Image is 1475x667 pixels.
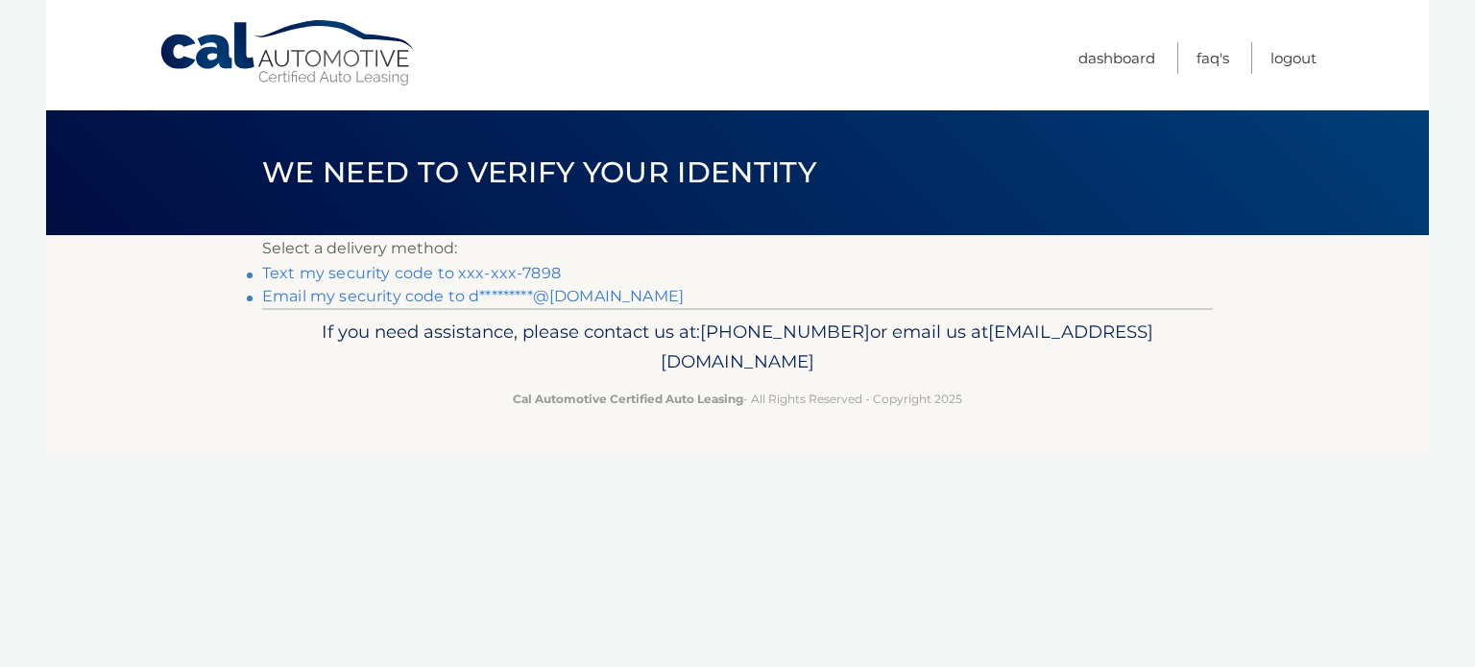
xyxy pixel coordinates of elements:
a: FAQ's [1197,42,1229,74]
p: - All Rights Reserved - Copyright 2025 [275,389,1200,409]
a: Email my security code to d*********@[DOMAIN_NAME] [262,287,684,305]
a: Text my security code to xxx-xxx-7898 [262,264,561,282]
strong: Cal Automotive Certified Auto Leasing [513,392,743,406]
a: Logout [1270,42,1317,74]
span: We need to verify your identity [262,155,816,190]
a: Cal Automotive [158,19,418,87]
span: [PHONE_NUMBER] [700,321,870,343]
a: Dashboard [1078,42,1155,74]
p: If you need assistance, please contact us at: or email us at [275,317,1200,378]
p: Select a delivery method: [262,235,1213,262]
